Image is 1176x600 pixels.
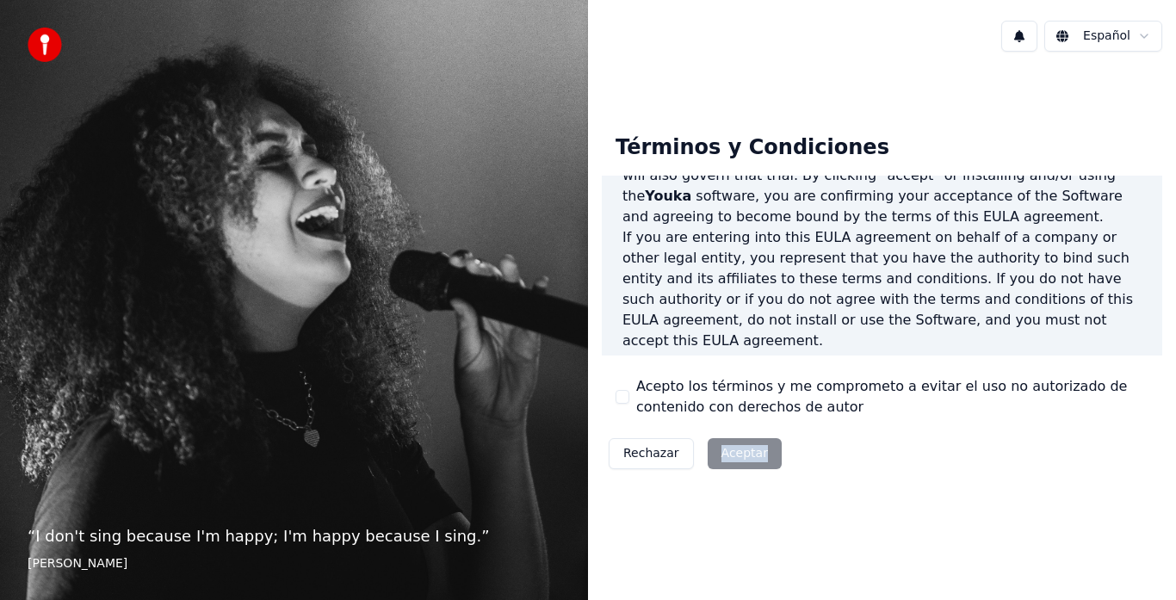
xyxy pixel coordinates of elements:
div: Términos y Condiciones [602,121,903,176]
p: If you are entering into this EULA agreement on behalf of a company or other legal entity, you re... [622,227,1142,351]
button: Rechazar [609,438,694,469]
span: Youka [645,188,691,204]
p: If you register for a free trial of the software, this EULA agreement will also govern that trial... [622,145,1142,227]
p: This EULA agreement shall apply only to the Software supplied by herewith regardless of whether o... [622,351,1142,475]
img: youka [28,28,62,62]
footer: [PERSON_NAME] [28,555,560,572]
p: “ I don't sing because I'm happy; I'm happy because I sing. ” [28,524,560,548]
label: Acepto los términos y me comprometo a evitar el uso no autorizado de contenido con derechos de autor [636,376,1148,418]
